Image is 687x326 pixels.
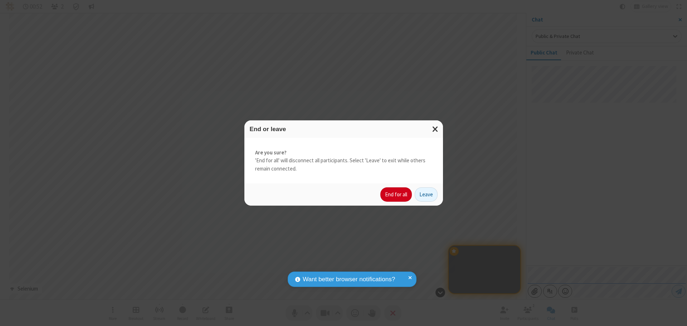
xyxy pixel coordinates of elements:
div: 'End for all' will disconnect all participants. Select 'Leave' to exit while others remain connec... [244,138,443,184]
h3: End or leave [250,126,438,133]
button: Leave [415,187,438,202]
strong: Are you sure? [255,149,432,157]
button: Close modal [428,120,443,138]
span: Want better browser notifications? [303,275,395,284]
button: End for all [380,187,412,202]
